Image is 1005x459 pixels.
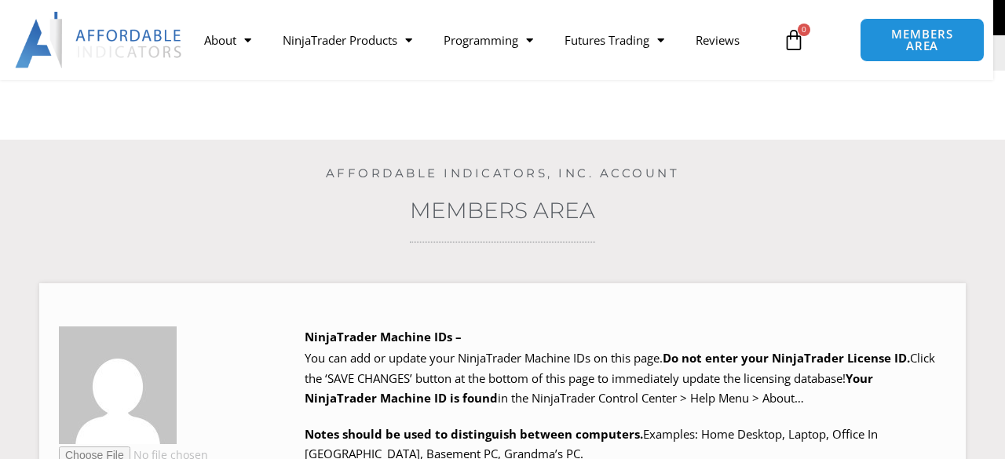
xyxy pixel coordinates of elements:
[305,426,643,442] strong: Notes should be used to distinguish between computers.
[876,28,968,52] span: MEMBERS AREA
[680,22,755,58] a: Reviews
[759,17,828,63] a: 0
[663,350,910,366] b: Do not enter your NinjaTrader License ID.
[549,22,680,58] a: Futures Trading
[188,22,774,58] nav: Menu
[428,22,549,58] a: Programming
[305,350,935,406] span: Click the ‘SAVE CHANGES’ button at the bottom of this page to immediately update the licensing da...
[59,326,177,444] img: 9d338818cca15788cc7605e6e3228ed0240b54cff2efa170990c85277ed07a38
[15,12,184,68] img: LogoAI | Affordable Indicators – NinjaTrader
[326,166,680,180] a: Affordable Indicators, Inc. Account
[798,24,810,36] span: 0
[188,22,267,58] a: About
[267,22,428,58] a: NinjaTrader Products
[860,18,985,62] a: MEMBERS AREA
[305,329,462,344] b: NinjaTrader Machine IDs –
[410,197,595,224] a: Members Area
[305,350,663,366] span: You can add or update your NinjaTrader Machine IDs on this page.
